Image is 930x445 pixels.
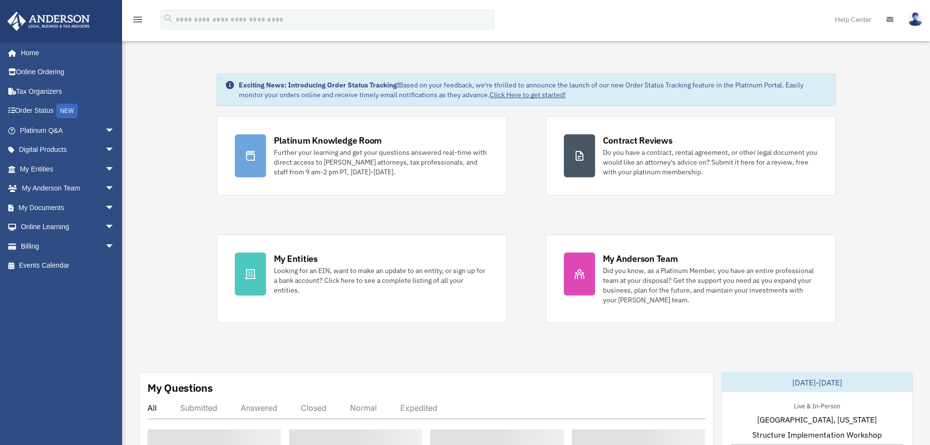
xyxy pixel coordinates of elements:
div: Answered [241,403,277,413]
img: Anderson Advisors Platinum Portal [4,12,93,31]
div: Submitted [180,403,217,413]
div: Did you know, as a Platinum Member, you have an entire professional team at your disposal? Get th... [603,266,818,305]
div: Looking for an EIN, want to make an update to an entity, or sign up for a bank account? Click her... [274,266,489,295]
span: arrow_drop_down [105,159,124,179]
span: arrow_drop_down [105,217,124,237]
div: My Questions [147,381,213,395]
span: [GEOGRAPHIC_DATA], [US_STATE] [757,414,877,425]
div: All [147,403,157,413]
a: Tax Organizers [7,82,129,101]
div: Expedited [400,403,437,413]
div: NEW [56,104,78,118]
img: User Pic [908,12,923,26]
a: Billingarrow_drop_down [7,236,129,256]
div: [DATE]-[DATE] [722,373,912,392]
a: Platinum Knowledge Room Further your learning and get your questions answered real-time with dire... [217,116,507,195]
a: My Anderson Team Did you know, as a Platinum Member, you have an entire professional team at your... [546,234,836,323]
a: My Entitiesarrow_drop_down [7,159,129,179]
i: search [163,13,174,24]
a: Platinum Q&Aarrow_drop_down [7,121,129,140]
a: My Anderson Teamarrow_drop_down [7,179,129,198]
div: Normal [350,403,377,413]
a: Events Calendar [7,256,129,275]
div: Further your learning and get your questions answered real-time with direct access to [PERSON_NAM... [274,148,489,177]
div: My Anderson Team [603,253,678,265]
a: menu [132,17,144,25]
a: My Documentsarrow_drop_down [7,198,129,217]
a: Digital Productsarrow_drop_down [7,140,129,160]
div: Based on your feedback, we're thrilled to announce the launch of our new Order Status Tracking fe... [239,80,827,100]
div: My Entities [274,253,318,265]
a: Online Learningarrow_drop_down [7,217,129,237]
a: Home [7,43,124,63]
strong: Exciting News: Introducing Order Status Tracking! [239,81,399,89]
span: arrow_drop_down [105,179,124,199]
div: Live & In-Person [786,400,848,410]
a: Contract Reviews Do you have a contract, rental agreement, or other legal document you would like... [546,116,836,195]
a: Click Here to get started! [490,90,566,99]
div: Closed [301,403,327,413]
span: arrow_drop_down [105,140,124,160]
div: Contract Reviews [603,134,673,147]
span: arrow_drop_down [105,121,124,141]
i: menu [132,14,144,25]
div: Platinum Knowledge Room [274,134,382,147]
a: Order StatusNEW [7,101,129,121]
div: Do you have a contract, rental agreement, or other legal document you would like an attorney's ad... [603,148,818,177]
span: arrow_drop_down [105,198,124,218]
a: Online Ordering [7,63,129,82]
a: My Entities Looking for an EIN, want to make an update to an entity, or sign up for a bank accoun... [217,234,507,323]
span: arrow_drop_down [105,236,124,256]
span: Structure Implementation Workshop [752,429,882,441]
